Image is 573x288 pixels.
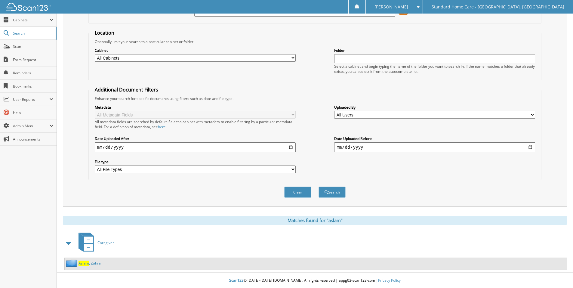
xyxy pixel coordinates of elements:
label: Date Uploaded Before [334,136,535,141]
input: start [95,142,296,152]
a: Aslam, Zahra [79,261,101,266]
span: Caregiver [97,240,114,245]
span: Help [13,110,54,115]
iframe: Chat Widget [543,259,573,288]
span: Cabinets [13,17,49,23]
legend: Location [92,29,117,36]
span: Search [13,31,53,36]
label: Folder [334,48,535,53]
img: scan123-logo-white.svg [6,3,51,11]
div: Optionally limit your search to a particular cabinet or folder [92,39,538,44]
span: Reminders [13,70,54,76]
span: Scan [13,44,54,49]
span: Scan123 [229,278,244,283]
input: end [334,142,535,152]
span: Announcements [13,137,54,142]
button: Clear [284,187,311,198]
a: here [158,124,166,129]
label: Date Uploaded After [95,136,296,141]
label: Metadata [95,105,296,110]
span: Bookmarks [13,84,54,89]
label: Uploaded By [334,105,535,110]
span: Form Request [13,57,54,62]
a: Privacy Policy [378,278,401,283]
img: folder2.png [66,259,79,267]
span: Admin Menu [13,123,49,129]
span: Aslam [79,261,89,266]
span: [PERSON_NAME] [374,5,408,9]
div: Matches found for "aslam" [63,216,567,225]
div: All metadata fields are searched by default. Select a cabinet with metadata to enable filtering b... [95,119,296,129]
legend: Additional Document Filters [92,86,161,93]
div: Enhance your search for specific documents using filters such as date and file type. [92,96,538,101]
div: © [DATE]-[DATE] [DOMAIN_NAME]. All rights reserved | appg03-scan123-com | [57,273,573,288]
label: File type [95,159,296,164]
button: Search [319,187,346,198]
div: Select a cabinet and begin typing the name of the folder you want to search in. If the name match... [334,64,535,74]
a: Caregiver [75,231,114,255]
span: User Reports [13,97,49,102]
span: Standard Home Care - [GEOGRAPHIC_DATA], [GEOGRAPHIC_DATA] [432,5,564,9]
label: Cabinet [95,48,296,53]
